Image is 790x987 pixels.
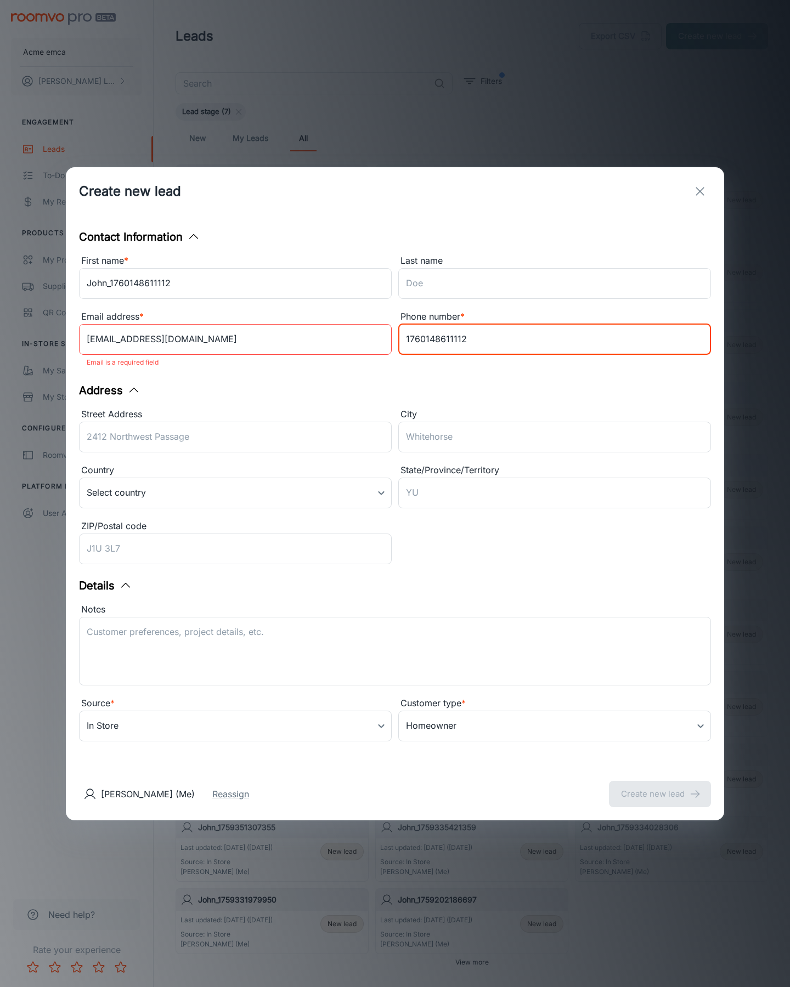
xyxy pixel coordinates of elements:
div: Source [79,696,392,711]
div: In Store [79,711,392,741]
div: First name [79,254,392,268]
input: John [79,268,392,299]
div: City [398,407,711,422]
div: ZIP/Postal code [79,519,392,534]
div: Phone number [398,310,711,324]
button: Reassign [212,787,249,801]
p: Email is a required field [87,356,384,369]
button: Contact Information [79,229,200,245]
h1: Create new lead [79,181,181,201]
div: Street Address [79,407,392,422]
p: [PERSON_NAME] (Me) [101,787,195,801]
input: J1U 3L7 [79,534,392,564]
input: Whitehorse [398,422,711,452]
div: Select country [79,478,392,508]
input: +1 439-123-4567 [398,324,711,355]
div: State/Province/Territory [398,463,711,478]
input: Doe [398,268,711,299]
input: YU [398,478,711,508]
input: 2412 Northwest Passage [79,422,392,452]
input: myname@example.com [79,324,392,355]
button: exit [689,180,711,202]
div: Homeowner [398,711,711,741]
div: Last name [398,254,711,268]
div: Notes [79,603,711,617]
div: Customer type [398,696,711,711]
div: Email address [79,310,392,324]
div: Country [79,463,392,478]
button: Address [79,382,140,399]
button: Details [79,577,132,594]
